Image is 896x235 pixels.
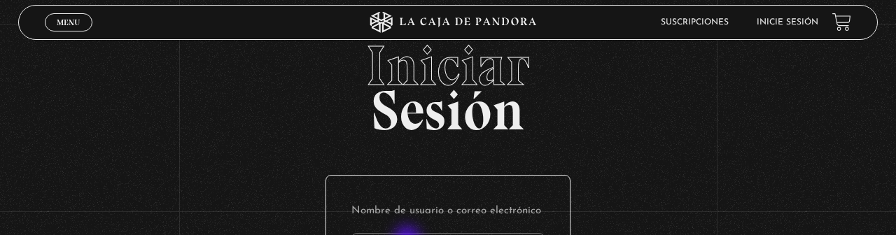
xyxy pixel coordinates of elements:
[52,30,85,40] span: Cerrar
[57,18,80,27] span: Menu
[351,201,545,222] label: Nombre de usuario o correo electrónico
[18,38,878,127] h2: Sesión
[757,18,818,27] a: Inicie sesión
[18,38,878,94] span: Iniciar
[832,13,851,31] a: View your shopping cart
[661,18,729,27] a: Suscripciones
